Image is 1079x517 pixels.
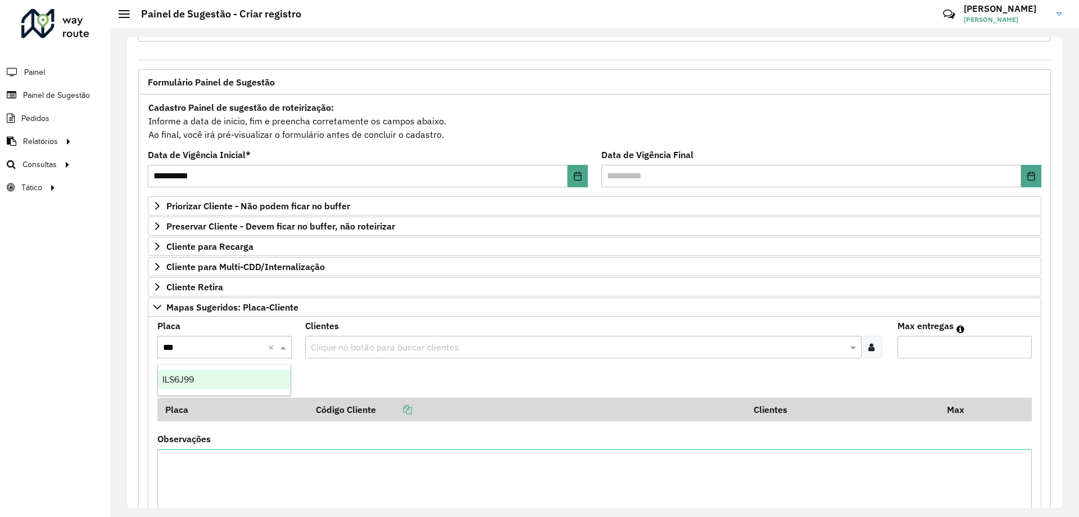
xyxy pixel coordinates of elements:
a: Priorizar Cliente - Não podem ficar no buffer [148,196,1041,215]
label: Data de Vigência Final [601,148,693,161]
h2: Painel de Sugestão - Criar registro [130,8,301,20]
a: Cliente para Recarga [148,237,1041,256]
span: Preservar Cliente - Devem ficar no buffer, não roteirizar [166,222,395,231]
span: Painel [24,66,45,78]
h3: [PERSON_NAME] [964,3,1048,14]
label: Data de Vigência Inicial [148,148,251,161]
span: Cliente para Multi-CDD/Internalização [166,262,325,271]
strong: Cadastro Painel de sugestão de roteirização: [148,102,334,113]
span: [PERSON_NAME] [964,15,1048,25]
label: Max entregas [897,319,954,332]
span: Cliente Retira [166,282,223,291]
span: Relatórios [23,136,58,147]
th: Max [939,398,984,421]
a: Copiar [376,404,412,415]
span: Cliente para Recarga [166,242,253,251]
span: Pedidos [21,113,49,124]
span: Consultas [22,159,57,170]
ng-dropdown-panel: Options list [157,364,291,396]
a: Cliente Retira [148,277,1041,296]
a: Contato Rápido [937,2,961,26]
th: Placa [157,398,309,421]
button: Choose Date [1021,165,1041,187]
span: Priorizar Cliente - Não podem ficar no buffer [166,201,350,210]
a: Cliente para Multi-CDD/Internalização [148,257,1041,276]
a: Preservar Cliente - Devem ficar no buffer, não roteirizar [148,217,1041,236]
a: Mapas Sugeridos: Placa-Cliente [148,298,1041,317]
button: Choose Date [568,165,588,187]
span: Mapas Sugeridos: Placa-Cliente [166,303,298,312]
em: Máximo de clientes que serão colocados na mesma rota com os clientes informados [956,325,964,334]
span: Tático [21,182,42,194]
div: Informe a data de inicio, fim e preencha corretamente os campos abaixo. Ao final, você irá pré-vi... [148,100,1041,142]
span: ILS6J99 [162,375,194,384]
label: Clientes [305,319,339,332]
span: Formulário Painel de Sugestão [148,78,275,87]
span: Painel de Sugestão [23,89,90,101]
label: Placa [157,319,180,332]
th: Clientes [746,398,939,421]
th: Código Cliente [309,398,746,421]
label: Observações [157,432,211,446]
span: Clear all [268,340,278,354]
